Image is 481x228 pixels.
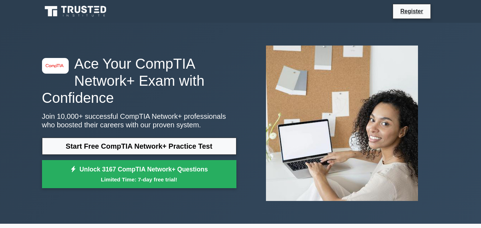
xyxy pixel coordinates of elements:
[42,138,236,155] a: Start Free CompTIA Network+ Practice Test
[51,175,228,184] small: Limited Time: 7-day free trial!
[42,112,236,129] p: Join 10,000+ successful CompTIA Network+ professionals who boosted their careers with our proven ...
[42,160,236,189] a: Unlock 3167 CompTIA Network+ QuestionsLimited Time: 7-day free trial!
[42,55,236,106] h1: Ace Your CompTIA Network+ Exam with Confidence
[396,7,427,16] a: Register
